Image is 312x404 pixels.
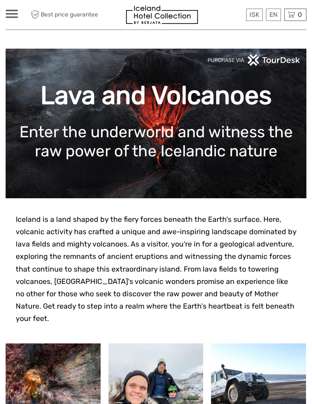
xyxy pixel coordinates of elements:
[17,80,295,111] h1: Lava and Volcanoes
[16,215,296,323] span: Iceland is a land shaped by the fiery forces beneath the Earth's surface. Here, volcanic activity...
[29,9,98,21] span: Best price guarantee
[266,9,281,21] div: EN
[126,6,198,24] img: 481-8f989b07-3259-4bb0-90ed-3da368179bdc_logo_small.jpg
[207,54,301,66] img: PurchaseViaTourDeskwhite.png
[17,123,295,160] h1: Enter the underworld and witness the raw power of the Icelandic nature
[297,11,303,18] span: 0
[250,11,259,18] span: ISK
